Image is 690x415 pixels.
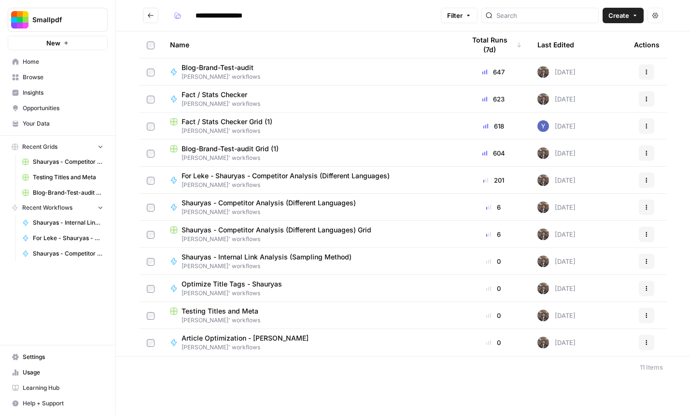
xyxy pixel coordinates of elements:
button: Recent Grids [8,140,108,154]
span: Filter [447,11,463,20]
span: [PERSON_NAME]' workflows [170,235,450,243]
div: [DATE] [537,147,576,159]
span: Blog-Brand-Test-audit [182,63,253,72]
img: yxnc04dkqktdkzli2cw8vvjrdmdz [537,201,549,213]
div: 0 [465,338,522,347]
span: For Leke - Shauryas - Competitor Analysis (Different Languages) [33,234,103,243]
a: Testing Titles and Meta [18,170,108,185]
div: [DATE] [537,66,576,78]
span: Recent Workflows [22,203,72,212]
a: Opportunities [8,100,108,116]
div: 604 [465,148,522,158]
a: Article Optimization - [PERSON_NAME][PERSON_NAME]' workflows [170,333,450,352]
a: Usage [8,365,108,380]
a: Fact / Stats Checker[PERSON_NAME]' workflows [170,90,450,108]
span: Optimize Title Tags - Shauryas [182,279,282,289]
a: Shauryas - Competitor Analysis (Different Languages) Grid [18,154,108,170]
span: [PERSON_NAME]' workflows [182,343,316,352]
button: Help + Support [8,396,108,411]
button: Filter [441,8,478,23]
div: [DATE] [537,174,576,186]
a: Blog-Brand-Test-audit Grid (1)[PERSON_NAME]' workflows [170,144,450,162]
span: Help + Support [23,399,103,408]
div: 6 [465,202,522,212]
span: [PERSON_NAME]' workflows [170,154,450,162]
span: Shauryas - Competitor Analysis (Different Languages) [182,198,356,208]
span: [PERSON_NAME]' workflows [182,262,359,271]
span: For Leke - Shauryas - Competitor Analysis (Different Languages) [182,171,390,181]
span: Browse [23,73,103,82]
span: Testing Titles and Meta [182,306,258,316]
span: Recent Grids [22,143,57,151]
span: Insights [23,88,103,97]
img: yxnc04dkqktdkzli2cw8vvjrdmdz [537,337,549,348]
a: Shauryas - Competitor Analysis (Different Languages)[PERSON_NAME]' workflows [170,198,450,216]
a: Your Data [8,116,108,131]
a: Shauryas - Competitor Analysis (Different Languages) [18,246,108,261]
div: 618 [465,121,522,131]
a: Shauryas - Competitor Analysis (Different Languages) Grid[PERSON_NAME]' workflows [170,225,450,243]
span: Your Data [23,119,103,128]
a: Optimize Title Tags - Shauryas[PERSON_NAME]' workflows [170,279,450,298]
a: Settings [8,349,108,365]
div: Last Edited [537,31,574,58]
a: Blog-Brand-Test-audit Grid (1) [18,185,108,200]
span: Smallpdf [32,15,91,25]
span: New [46,38,60,48]
div: [DATE] [537,337,576,348]
span: [PERSON_NAME]' workflows [170,316,450,325]
span: Learning Hub [23,384,103,392]
span: [PERSON_NAME]' workflows [182,289,290,298]
div: [DATE] [537,310,576,321]
div: 6 [465,229,522,239]
span: Settings [23,353,103,361]
div: 647 [465,67,522,77]
span: [PERSON_NAME]' workflows [182,100,260,108]
img: yxnc04dkqktdkzli2cw8vvjrdmdz [537,256,549,267]
div: [DATE] [537,256,576,267]
div: Total Runs (7d) [465,31,522,58]
button: Workspace: Smallpdf [8,8,108,32]
a: Shauryas - Internal Link Analysis (Sampling Method) [18,215,108,230]
span: Fact / Stats Checker Grid (1) [182,117,272,127]
img: yxnc04dkqktdkzli2cw8vvjrdmdz [537,66,549,78]
div: [DATE] [537,229,576,240]
a: For Leke - Shauryas - Competitor Analysis (Different Languages)[PERSON_NAME]' workflows [170,171,450,189]
span: [PERSON_NAME]' workflows [170,127,450,135]
a: Home [8,54,108,70]
span: [PERSON_NAME]' workflows [182,181,397,189]
span: Shauryas - Competitor Analysis (Different Languages) Grid [33,157,103,166]
span: Usage [23,368,103,377]
span: Testing Titles and Meta [33,173,103,182]
img: yxnc04dkqktdkzli2cw8vvjrdmdz [537,283,549,294]
a: Shauryas - Internal Link Analysis (Sampling Method)[PERSON_NAME]' workflows [170,252,450,271]
a: Insights [8,85,108,100]
span: Opportunities [23,104,103,113]
div: Name [170,31,450,58]
img: yxnc04dkqktdkzli2cw8vvjrdmdz [537,147,549,159]
button: New [8,36,108,50]
span: Create [608,11,629,20]
input: Search [496,11,594,20]
button: Recent Workflows [8,200,108,215]
button: Create [603,8,644,23]
div: 623 [465,94,522,104]
span: [PERSON_NAME]' workflows [182,72,261,81]
span: Shauryas - Competitor Analysis (Different Languages) [33,249,103,258]
button: Go back [143,8,158,23]
a: Learning Hub [8,380,108,396]
span: Home [23,57,103,66]
a: Testing Titles and Meta[PERSON_NAME]' workflows [170,306,450,325]
a: Fact / Stats Checker Grid (1)[PERSON_NAME]' workflows [170,117,450,135]
span: Blog-Brand-Test-audit Grid (1) [182,144,279,154]
div: 0 [465,284,522,293]
img: Smallpdf Logo [11,11,28,29]
div: 0 [465,257,522,266]
span: Shauryas - Internal Link Analysis (Sampling Method) [182,252,352,262]
div: [DATE] [537,93,576,105]
a: Browse [8,70,108,85]
span: Shauryas - Competitor Analysis (Different Languages) Grid [182,225,371,235]
div: [DATE] [537,201,576,213]
span: Shauryas - Internal Link Analysis (Sampling Method) [33,218,103,227]
span: Fact / Stats Checker [182,90,253,100]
